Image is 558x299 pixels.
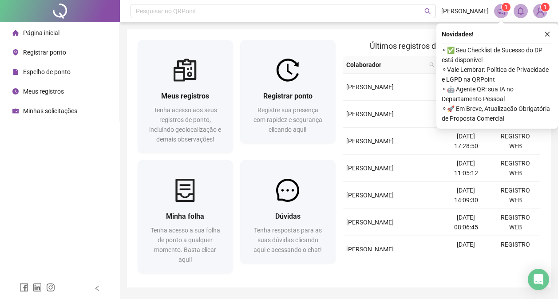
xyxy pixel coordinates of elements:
[12,108,19,114] span: schedule
[346,219,394,226] span: [PERSON_NAME]
[370,41,513,51] span: Últimos registros de ponto sincronizados
[424,8,431,15] span: search
[166,212,204,220] span: Minha folha
[427,58,436,71] span: search
[46,283,55,292] span: instagram
[23,29,59,36] span: Página inicial
[544,4,547,10] span: 1
[544,31,550,37] span: close
[12,69,19,75] span: file
[442,84,553,104] span: ⚬ 🤖 Agente QR: sua IA no Departamento Pessoal
[534,4,547,18] img: 90160
[138,40,233,153] a: Meus registrosTenha acesso aos seus registros de ponto, incluindo geolocalização e demais observa...
[491,155,540,182] td: REGISTRO WEB
[491,236,540,263] td: REGISTRO WEB
[23,107,77,114] span: Minhas solicitações
[240,40,336,143] a: Registrar pontoRegistre sua presença com rapidez e segurança clicando aqui!
[23,49,66,56] span: Registrar ponto
[346,83,394,90] span: [PERSON_NAME]
[442,65,553,84] span: ⚬ Vale Lembrar: Política de Privacidade e LGPD na QRPoint
[528,269,549,290] div: Open Intercom Messenger
[346,246,394,253] span: [PERSON_NAME]
[23,68,71,75] span: Espelho de ponto
[441,236,491,263] td: [DATE] 14:07:23
[253,106,322,133] span: Registre sua presença com rapidez e segurança clicando aqui!
[442,104,553,123] span: ⚬ 🚀 Em Breve, Atualização Obrigatória de Proposta Comercial
[491,209,540,236] td: REGISTRO WEB
[263,92,313,100] span: Registrar ponto
[149,106,221,143] span: Tenha acesso aos seus registros de ponto, incluindo geolocalização e demais observações!
[150,227,220,263] span: Tenha acesso a sua folha de ponto a qualquer momento. Basta clicar aqui!
[442,29,474,39] span: Novidades !
[94,285,100,291] span: left
[541,3,550,12] sup: Atualize o seu contato no menu Meus Dados
[442,45,553,65] span: ⚬ ✅ Seu Checklist de Sucesso do DP está disponível
[505,4,508,10] span: 1
[441,155,491,182] td: [DATE] 11:05:12
[346,110,394,118] span: [PERSON_NAME]
[346,138,394,145] span: [PERSON_NAME]
[346,192,394,199] span: [PERSON_NAME]
[346,60,426,70] span: Colaborador
[275,212,301,220] span: Dúvidas
[33,283,42,292] span: linkedin
[441,182,491,209] td: [DATE] 14:09:30
[497,7,505,15] span: notification
[138,160,233,273] a: Minha folhaTenha acesso a sua folha de ponto a qualquer momento. Basta clicar aqui!
[517,7,525,15] span: bell
[161,92,209,100] span: Meus registros
[12,49,19,55] span: environment
[12,88,19,94] span: clock-circle
[502,3,511,12] sup: 1
[12,30,19,36] span: home
[429,62,435,67] span: search
[240,160,336,264] a: DúvidasTenha respostas para as suas dúvidas clicando aqui e acessando o chat!
[253,227,322,253] span: Tenha respostas para as suas dúvidas clicando aqui e acessando o chat!
[441,209,491,236] td: [DATE] 08:06:45
[491,182,540,209] td: REGISTRO WEB
[23,88,64,95] span: Meus registros
[20,283,28,292] span: facebook
[441,128,491,155] td: [DATE] 17:28:50
[491,128,540,155] td: REGISTRO WEB
[346,165,394,172] span: [PERSON_NAME]
[441,6,489,16] span: [PERSON_NAME]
